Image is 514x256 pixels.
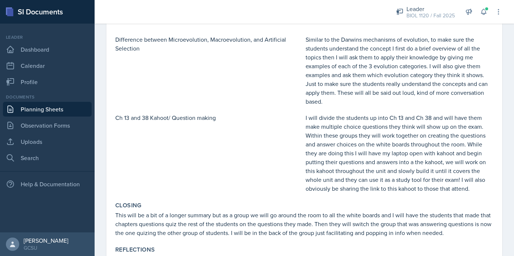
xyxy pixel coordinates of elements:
a: Uploads [3,134,92,149]
p: This will be a bit of a longer summary but as a group we will go around the room to all the white... [115,211,493,237]
label: Reflections [115,246,155,253]
a: Search [3,151,92,165]
a: Observation Forms [3,118,92,133]
p: Similar to the Darwins mechanisms of evolution, to make sure the students understand the concept ... [306,35,493,106]
p: Ch 13 and 38 Kahoot/ Question making [115,113,303,122]
p: Difference between Microevolution, Macroevolution, and Artificial Selection [115,35,303,53]
a: Dashboard [3,42,92,57]
div: GCSU [24,244,68,252]
a: Planning Sheets [3,102,92,117]
p: I will divide the students up into Ch 13 and Ch 38 and will have them make multiple choice questi... [306,113,493,193]
div: Help & Documentation [3,177,92,191]
a: Calendar [3,58,92,73]
div: BIOL 1120 / Fall 2025 [406,12,455,20]
div: [PERSON_NAME] [24,237,68,244]
div: Leader [3,34,92,41]
label: Closing [115,202,142,209]
div: Leader [406,4,455,13]
a: Profile [3,75,92,89]
div: Documents [3,94,92,100]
